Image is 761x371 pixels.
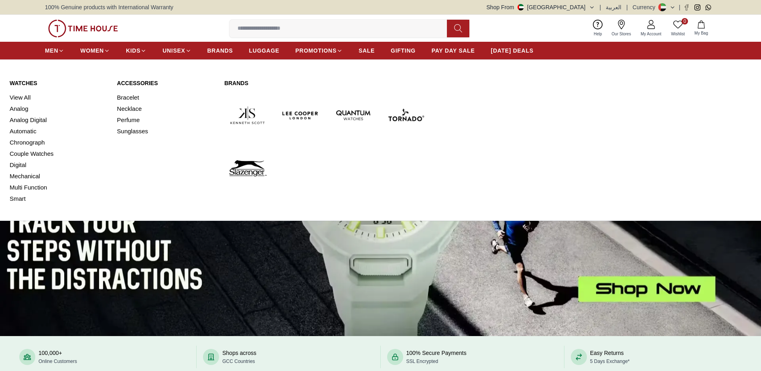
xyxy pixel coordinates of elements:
a: Couple Watches [10,148,108,159]
div: 100,000+ [39,349,77,365]
span: PROMOTIONS [295,47,337,55]
span: UNISEX [162,47,185,55]
a: 0Wishlist [666,18,690,39]
span: GCC Countries [222,359,255,364]
span: Our Stores [609,31,634,37]
a: PAY DAY SALE [432,43,475,58]
a: Our Stores [607,18,636,39]
a: Bracelet [117,92,215,103]
a: Analog [10,103,108,114]
span: My Bag [691,30,711,36]
a: MEN [45,43,64,58]
div: Currency [633,3,659,11]
a: Help [589,18,607,39]
span: Online Customers [39,359,77,364]
img: Lee Cooper [277,92,324,139]
a: Brands [224,79,429,87]
a: Automatic [10,126,108,137]
span: SSL Encrypted [406,359,438,364]
div: Easy Returns [590,349,630,365]
span: | [679,3,680,11]
img: Kenneth Scott [224,92,271,139]
button: My Bag [690,19,713,38]
span: 5 Days Exchange* [590,359,630,364]
img: Slazenger [224,145,271,192]
span: 100% Genuine products with International Warranty [45,3,173,11]
a: Multi Function [10,182,108,193]
span: WOMEN [80,47,104,55]
a: WOMEN [80,43,110,58]
a: Necklace [117,103,215,114]
span: Wishlist [668,31,688,37]
a: Smart [10,193,108,204]
a: PROMOTIONS [295,43,343,58]
img: ... [48,20,118,37]
span: GIFTING [391,47,416,55]
a: Instagram [694,4,700,10]
a: Whatsapp [705,4,711,10]
img: Tornado [383,92,429,139]
span: BRANDS [207,47,233,55]
a: [DATE] DEALS [491,43,534,58]
a: Watches [10,79,108,87]
a: Sunglasses [117,126,215,137]
div: 100% Secure Payments [406,349,467,365]
a: Mechanical [10,171,108,182]
span: SALE [359,47,375,55]
a: Accessories [117,79,215,87]
span: [DATE] DEALS [491,47,534,55]
a: KIDS [126,43,146,58]
a: Perfume [117,114,215,126]
button: Shop From[GEOGRAPHIC_DATA] [487,3,595,11]
span: My Account [637,31,665,37]
a: BRANDS [207,43,233,58]
a: SALE [359,43,375,58]
span: LUGGAGE [249,47,280,55]
a: LUGGAGE [249,43,280,58]
a: Analog Digital [10,114,108,126]
span: | [626,3,628,11]
span: PAY DAY SALE [432,47,475,55]
a: GIFTING [391,43,416,58]
a: Chronograph [10,137,108,148]
span: KIDS [126,47,140,55]
div: Shops across [222,349,256,365]
a: UNISEX [162,43,191,58]
span: MEN [45,47,58,55]
a: Facebook [684,4,690,10]
button: العربية [606,3,621,11]
span: 0 [682,18,688,24]
img: United Arab Emirates [517,4,524,10]
span: Help [591,31,605,37]
a: View All [10,92,108,103]
span: | [600,3,601,11]
img: Quantum [330,92,377,139]
a: Digital [10,159,108,171]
